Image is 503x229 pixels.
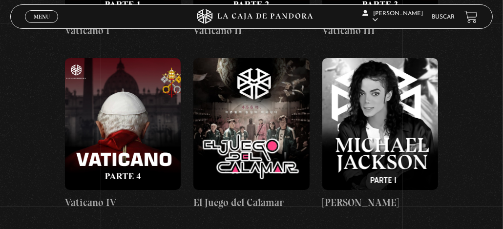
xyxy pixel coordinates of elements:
h4: Vaticano IV [65,195,181,210]
h4: El Juego del Calamar [193,195,309,210]
a: View your shopping cart [464,10,478,23]
a: Buscar [432,14,455,20]
span: [PERSON_NAME] [362,11,423,23]
h4: [PERSON_NAME] [322,195,438,210]
a: [PERSON_NAME] [322,58,438,210]
span: Menu [34,14,50,20]
h4: Vaticano I [65,23,181,39]
span: Cerrar [30,22,53,29]
a: El Juego del Calamar [193,58,309,210]
h4: Vaticano III [322,23,438,39]
a: Vaticano IV [65,58,181,210]
h4: Vaticano II [193,23,309,39]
